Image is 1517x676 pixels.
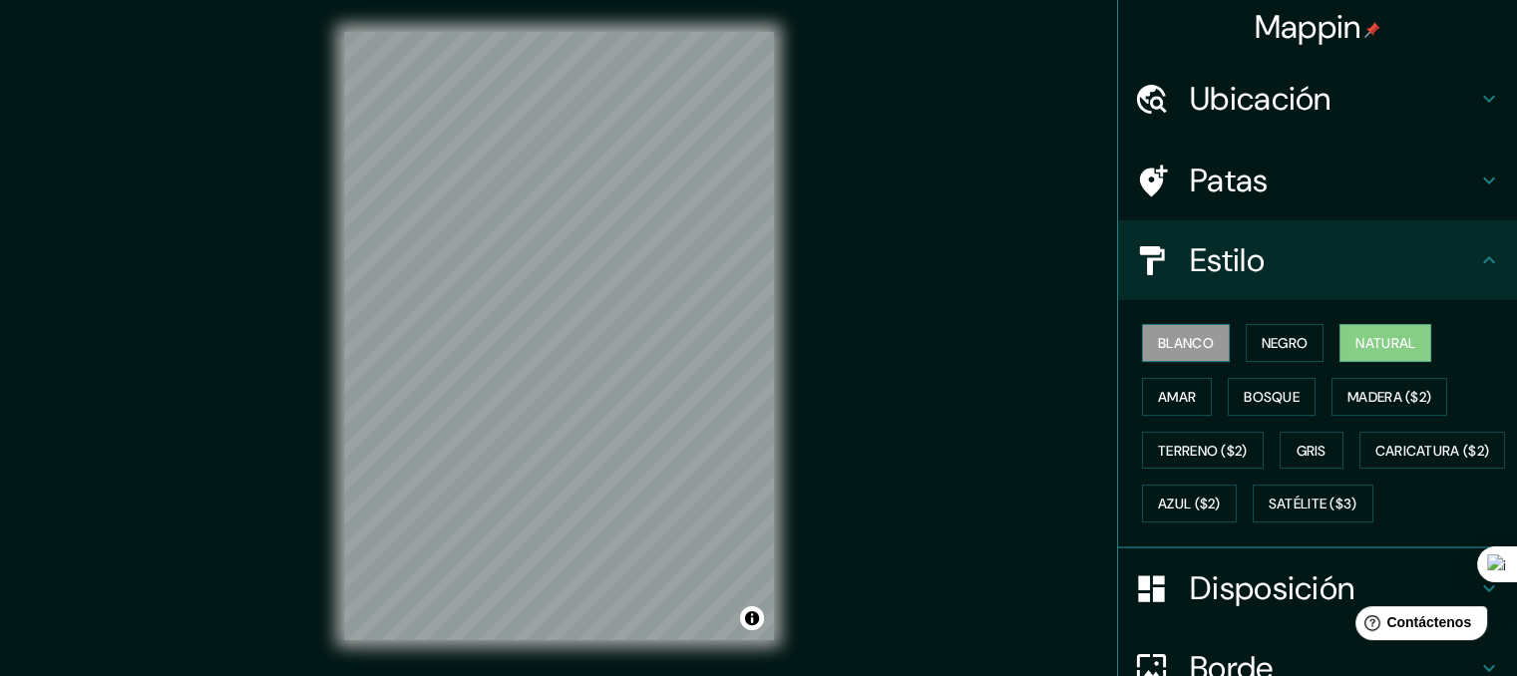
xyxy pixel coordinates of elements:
[1339,598,1495,654] iframe: Lanzador de widgets de ayuda
[1244,388,1300,406] font: Bosque
[1118,548,1517,628] div: Disposición
[1118,141,1517,220] div: Patas
[1255,6,1361,48] font: Mappin
[1158,442,1248,460] font: Terreno ($2)
[1331,378,1447,416] button: Madera ($2)
[344,32,774,640] canvas: Mapa
[1347,388,1431,406] font: Madera ($2)
[1158,334,1214,352] font: Blanco
[1118,59,1517,139] div: Ubicación
[1142,432,1264,470] button: Terreno ($2)
[1297,442,1327,460] font: Gris
[740,606,764,630] button: Activar o desactivar atribución
[1142,485,1237,522] button: Azul ($2)
[1190,160,1269,201] font: Patas
[1246,324,1325,362] button: Negro
[1375,442,1490,460] font: Caricatura ($2)
[1339,324,1431,362] button: Natural
[1355,334,1415,352] font: Natural
[1280,432,1343,470] button: Gris
[1190,239,1265,281] font: Estilo
[1118,220,1517,300] div: Estilo
[1142,378,1212,416] button: Amar
[1158,388,1196,406] font: Amar
[1142,324,1230,362] button: Blanco
[1253,485,1373,522] button: Satélite ($3)
[1262,334,1309,352] font: Negro
[1228,378,1316,416] button: Bosque
[1190,78,1331,120] font: Ubicación
[1359,432,1506,470] button: Caricatura ($2)
[1190,567,1354,609] font: Disposición
[1364,22,1380,38] img: pin-icon.png
[1158,496,1221,513] font: Azul ($2)
[1269,496,1357,513] font: Satélite ($3)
